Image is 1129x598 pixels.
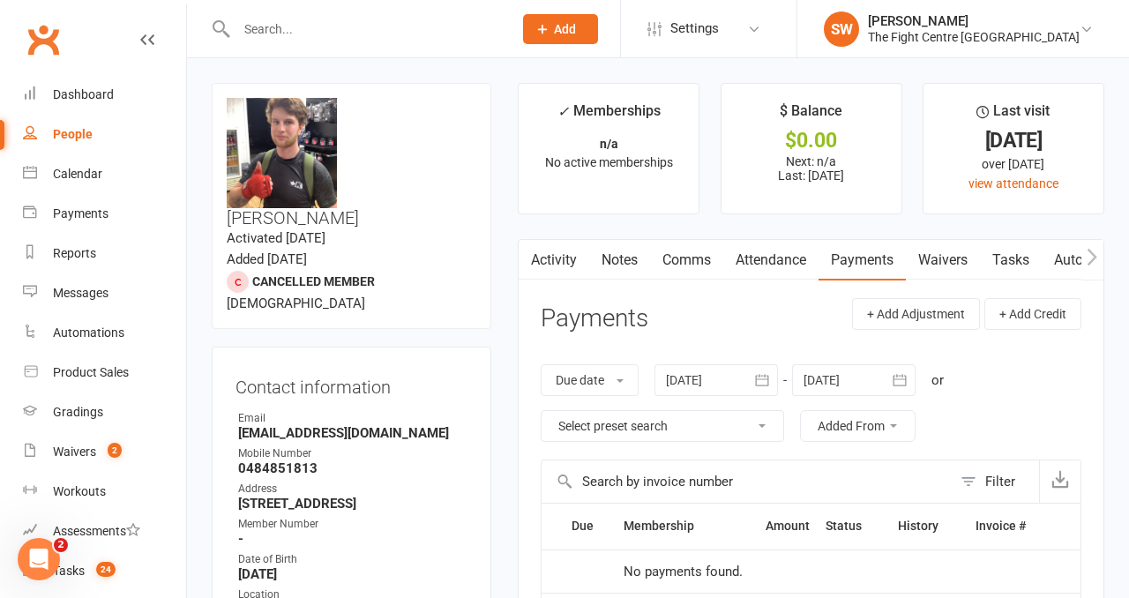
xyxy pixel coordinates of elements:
button: Filter [952,460,1039,503]
div: Assessments [53,524,140,538]
time: Added [DATE] [227,251,307,267]
div: SW [824,11,859,47]
a: Product Sales [23,353,186,392]
th: History [890,504,968,549]
a: Waivers 2 [23,432,186,472]
div: The Fight Centre [GEOGRAPHIC_DATA] [868,29,1080,45]
time: Activated [DATE] [227,230,325,246]
div: Workouts [53,484,106,498]
div: Address [238,481,467,497]
th: Membership [616,504,735,549]
a: Clubworx [21,18,65,62]
h3: [PERSON_NAME] [227,98,476,228]
span: Cancelled member [252,274,375,288]
div: Date of Birth [238,551,467,568]
div: or [931,370,944,391]
a: Tasks 24 [23,551,186,591]
th: Due [564,504,616,549]
a: Gradings [23,392,186,432]
a: Waivers [906,240,980,280]
span: No active memberships [545,155,673,169]
div: Reports [53,246,96,260]
input: Search by invoice number [542,460,952,503]
span: 2 [54,538,68,552]
div: Calendar [53,167,102,181]
div: Memberships [557,100,661,132]
th: Amount [735,504,818,549]
strong: n/a [600,137,618,151]
a: Payments [23,194,186,234]
i: ✓ [557,103,569,120]
a: People [23,115,186,154]
div: Tasks [53,564,85,578]
button: Add [523,14,598,44]
a: Tasks [980,240,1042,280]
a: Comms [650,240,723,280]
a: Attendance [723,240,819,280]
th: Status [818,504,889,549]
span: 2 [108,443,122,458]
th: Invoice # [968,504,1058,549]
div: Mobile Number [238,445,467,462]
img: image1681722488.png [227,98,337,208]
button: Due date [541,364,639,396]
iframe: Intercom live chat [18,538,60,580]
a: Payments [819,240,906,280]
div: [PERSON_NAME] [868,13,1080,29]
a: Assessments [23,512,186,551]
a: Reports [23,234,186,273]
div: Filter [985,471,1015,492]
div: Automations [53,325,124,340]
div: [DATE] [939,131,1088,150]
button: + Add Credit [984,298,1081,330]
a: Notes [589,240,650,280]
span: [DEMOGRAPHIC_DATA] [227,295,365,311]
p: Next: n/a Last: [DATE] [737,154,886,183]
span: Add [554,22,576,36]
div: Waivers [53,445,96,459]
span: Settings [670,9,719,49]
strong: [EMAIL_ADDRESS][DOMAIN_NAME] [238,425,467,441]
div: over [DATE] [939,154,1088,174]
strong: [STREET_ADDRESS] [238,496,467,512]
div: People [53,127,93,141]
strong: - [238,531,467,547]
div: Gradings [53,405,103,419]
button: Added From [800,410,916,442]
div: Messages [53,286,108,300]
a: Activity [519,240,589,280]
a: Messages [23,273,186,313]
h3: Payments [541,305,648,333]
input: Search... [231,17,500,41]
strong: [DATE] [238,566,467,582]
td: No payments found. [616,549,818,594]
a: Workouts [23,472,186,512]
div: $0.00 [737,131,886,150]
h3: Contact information [236,370,467,397]
a: view attendance [968,176,1058,191]
div: Product Sales [53,365,129,379]
strong: 0484851813 [238,460,467,476]
div: Payments [53,206,108,221]
a: Automations [23,313,186,353]
a: Dashboard [23,75,186,115]
div: $ Balance [780,100,842,131]
div: Member Number [238,516,467,533]
span: 24 [96,562,116,577]
div: Last visit [976,100,1050,131]
a: Calendar [23,154,186,194]
div: Email [238,410,467,427]
button: + Add Adjustment [852,298,980,330]
div: Dashboard [53,87,114,101]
